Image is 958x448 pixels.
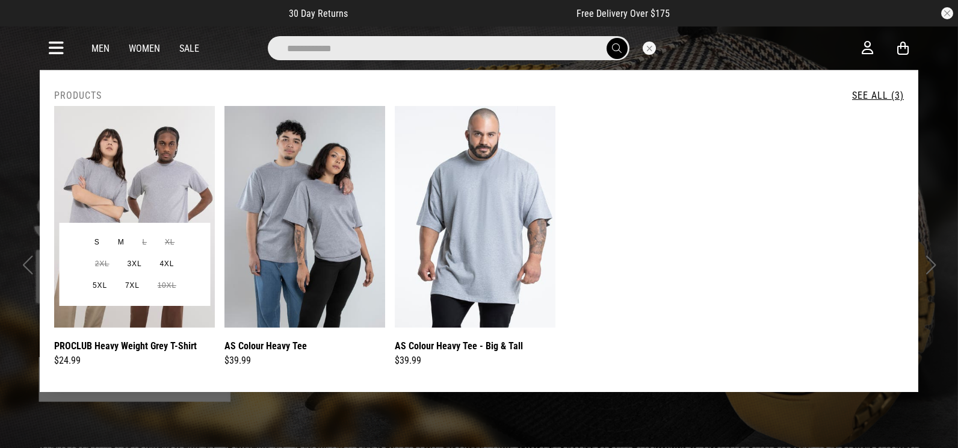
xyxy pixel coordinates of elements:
a: PROCLUB Heavy Weight Grey T-Shirt [54,338,197,353]
img: As Colour Heavy Tee - Big & Tall in Grey [395,106,555,328]
a: AS Colour Heavy Tee [224,338,307,353]
button: 10XL [149,275,185,297]
a: Men [91,43,110,54]
button: XL [156,232,184,254]
div: $39.99 [224,353,385,368]
span: 30 Day Returns [289,8,348,19]
button: Open LiveChat chat widget [10,5,46,41]
button: 5XL [84,275,116,297]
img: Proclub Heavy Weight Grey T-shirt in Grey [54,106,215,328]
a: See All (3) [852,90,904,101]
button: M [109,232,134,254]
a: Women [129,43,160,54]
div: $24.99 [54,353,215,368]
div: $39.99 [395,353,555,368]
button: 2XL [86,254,119,275]
button: 7XL [116,275,149,297]
button: 3XL [119,254,151,275]
a: Sale [179,43,199,54]
a: AS Colour Heavy Tee - Big & Tall [395,338,523,353]
iframe: Customer reviews powered by Trustpilot [372,7,552,19]
button: Close search [643,42,656,55]
h2: Products [54,90,102,101]
span: Free Delivery Over $175 [576,8,670,19]
img: As Colour Heavy Tee in Grey [224,106,385,328]
button: S [85,232,109,254]
button: L [133,232,155,254]
button: 4XL [150,254,183,275]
